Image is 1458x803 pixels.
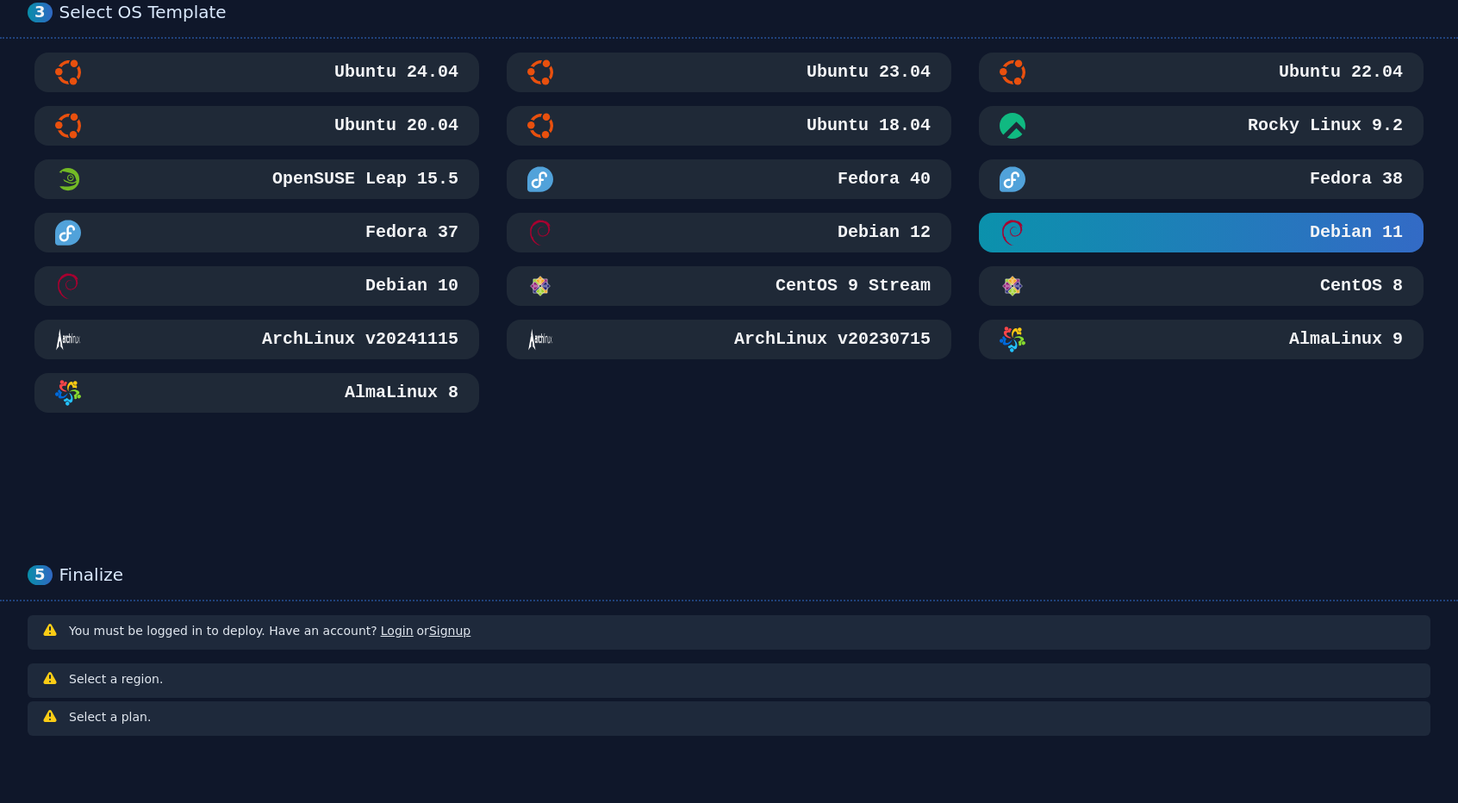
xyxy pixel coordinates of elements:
[269,167,458,191] h3: OpenSUSE Leap 15.5
[331,60,458,84] h3: Ubuntu 24.04
[1306,167,1403,191] h3: Fedora 38
[979,320,1424,359] button: AlmaLinux 9AlmaLinux 9
[55,113,81,139] img: Ubuntu 20.04
[979,213,1424,252] button: Debian 11Debian 11
[527,59,553,85] img: Ubuntu 23.04
[803,114,931,138] h3: Ubuntu 18.04
[1000,113,1025,139] img: Rocky Linux 9.2
[507,106,951,146] button: Ubuntu 18.04Ubuntu 18.04
[527,166,553,192] img: Fedora 40
[834,221,931,245] h3: Debian 12
[34,266,479,306] button: Debian 10Debian 10
[1000,166,1025,192] img: Fedora 38
[507,159,951,199] button: Fedora 40Fedora 40
[381,624,414,638] a: Login
[55,327,81,352] img: ArchLinux v20241115
[979,266,1424,306] button: CentOS 8CentOS 8
[69,622,470,639] h3: You must be logged in to deploy. Have an account? or
[1286,327,1403,352] h3: AlmaLinux 9
[1000,220,1025,246] img: Debian 11
[1000,59,1025,85] img: Ubuntu 22.04
[55,380,81,406] img: AlmaLinux 8
[803,60,931,84] h3: Ubuntu 23.04
[507,53,951,92] button: Ubuntu 23.04Ubuntu 23.04
[28,565,53,585] div: 5
[772,274,931,298] h3: CentOS 9 Stream
[341,381,458,405] h3: AlmaLinux 8
[34,320,479,359] button: ArchLinux v20241115ArchLinux v20241115
[527,113,553,139] img: Ubuntu 18.04
[979,106,1424,146] button: Rocky Linux 9.2Rocky Linux 9.2
[1275,60,1403,84] h3: Ubuntu 22.04
[979,53,1424,92] button: Ubuntu 22.04Ubuntu 22.04
[55,59,81,85] img: Ubuntu 24.04
[1000,327,1025,352] img: AlmaLinux 9
[362,221,458,245] h3: Fedora 37
[59,564,1430,586] div: Finalize
[507,213,951,252] button: Debian 12Debian 12
[69,670,163,688] h3: Select a region.
[1306,221,1403,245] h3: Debian 11
[362,274,458,298] h3: Debian 10
[331,114,458,138] h3: Ubuntu 20.04
[527,220,553,246] img: Debian 12
[34,213,479,252] button: Fedora 37Fedora 37
[55,220,81,246] img: Fedora 37
[731,327,931,352] h3: ArchLinux v20230715
[34,53,479,92] button: Ubuntu 24.04Ubuntu 24.04
[59,2,1430,23] div: Select OS Template
[834,167,931,191] h3: Fedora 40
[429,624,470,638] a: Signup
[979,159,1424,199] button: Fedora 38Fedora 38
[69,708,151,725] h3: Select a plan.
[1317,274,1403,298] h3: CentOS 8
[34,159,479,199] button: OpenSUSE Leap 15.5 MinimalOpenSUSE Leap 15.5
[527,327,553,352] img: ArchLinux v20230715
[1000,273,1025,299] img: CentOS 8
[28,3,53,22] div: 3
[55,273,81,299] img: Debian 10
[55,166,81,192] img: OpenSUSE Leap 15.5 Minimal
[507,320,951,359] button: ArchLinux v20230715ArchLinux v20230715
[34,106,479,146] button: Ubuntu 20.04Ubuntu 20.04
[507,266,951,306] button: CentOS 9 StreamCentOS 9 Stream
[527,273,553,299] img: CentOS 9 Stream
[259,327,458,352] h3: ArchLinux v20241115
[1244,114,1403,138] h3: Rocky Linux 9.2
[34,373,479,413] button: AlmaLinux 8AlmaLinux 8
